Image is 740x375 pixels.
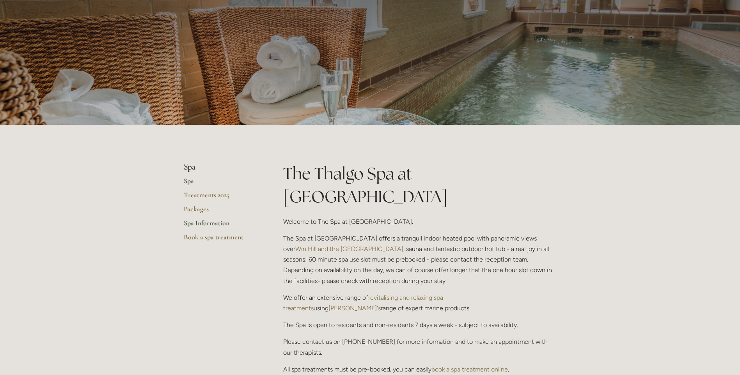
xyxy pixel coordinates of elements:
[283,292,557,313] p: We offer an extensive range of using range of expert marine products.
[283,320,557,330] p: The Spa is open to residents and non-residents 7 days a week - subject to availability.
[184,191,258,205] a: Treatments 2025
[184,177,258,191] a: Spa
[283,233,557,286] p: The Spa at [GEOGRAPHIC_DATA] offers a tranquil indoor heated pool with panoramic views over , sau...
[328,304,381,312] a: [PERSON_NAME]'s
[184,162,258,172] li: Spa
[184,233,258,247] a: Book a spa treatment
[295,245,403,253] a: Win Hill and the [GEOGRAPHIC_DATA]
[283,216,557,227] p: Welcome to The Spa at [GEOGRAPHIC_DATA].
[283,336,557,357] p: Please contact us on [PHONE_NUMBER] for more information and to make an appointment with our ther...
[184,205,258,219] a: Packages
[184,219,258,233] a: Spa Information
[431,366,508,373] a: book a spa treatment online
[283,162,557,208] h1: The Thalgo Spa at [GEOGRAPHIC_DATA]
